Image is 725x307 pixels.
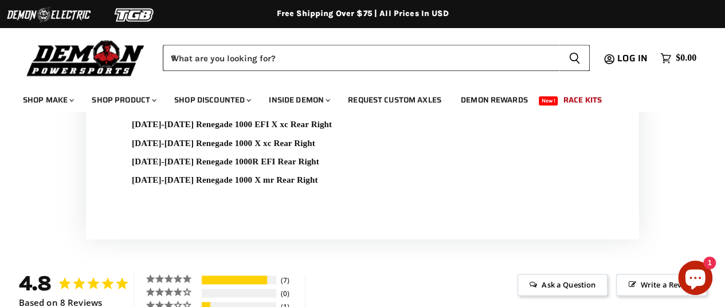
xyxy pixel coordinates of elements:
[676,53,696,64] span: $0.00
[202,275,276,284] div: 5-Star Ratings
[92,4,178,26] img: TGB Logo 2
[655,50,702,66] a: $0.00
[83,88,163,112] a: Shop Product
[278,275,302,285] div: 7
[260,88,337,112] a: Inside Demon
[23,37,148,78] img: Demon Powersports
[559,45,590,71] button: Search
[132,157,593,167] p: [DATE]-[DATE] Renegade 1000R EFI Rear Right
[146,274,200,284] div: 5 ★
[339,88,450,112] a: Request Custom Axles
[518,274,608,296] span: Ask a Question
[616,274,706,296] span: Write a Review
[132,120,593,129] p: [DATE]-[DATE] Renegade 1000 EFI X xc Rear Right
[555,88,610,112] a: Race Kits
[675,261,716,298] inbox-online-store-chat: Shopify online store chat
[19,271,52,296] strong: 4.8
[132,175,593,185] p: [DATE]-[DATE] Renegade 1000 X mr Rear Right
[163,45,559,71] input: When autocomplete results are available use up and down arrows to review and enter to select
[617,51,648,65] span: Log in
[14,84,693,112] ul: Main menu
[132,139,593,148] p: [DATE]-[DATE] Renegade 1000 X xc Rear Right
[452,88,536,112] a: Demon Rewards
[539,96,558,105] span: New!
[163,45,590,71] form: Product
[6,4,92,26] img: Demon Electric Logo 2
[166,88,258,112] a: Shop Discounted
[202,275,267,284] div: 88%
[612,53,655,64] a: Log in
[14,88,81,112] a: Shop Make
